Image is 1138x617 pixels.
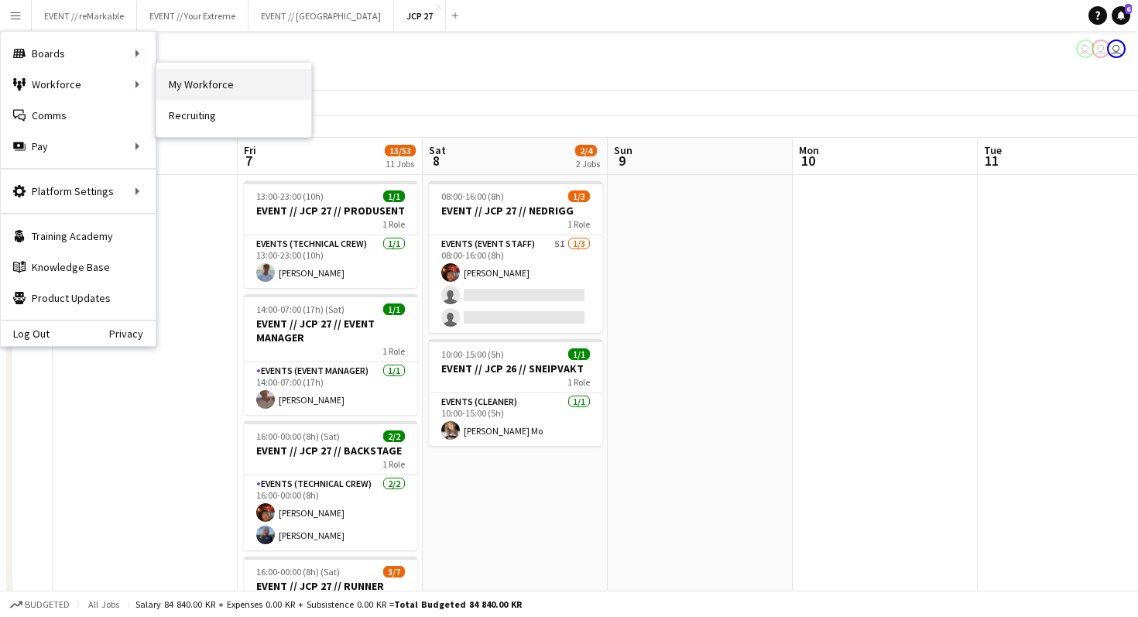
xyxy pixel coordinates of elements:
div: Boards [1,38,156,69]
div: Pay [1,131,156,162]
span: 16:00-00:00 (8h) (Sat) [256,566,340,578]
div: Salary 84 840.00 KR + Expenses 0.00 KR + Subsistence 0.00 KR = [135,598,522,610]
a: Product Updates [1,283,156,314]
app-job-card: 14:00-07:00 (17h) (Sat)1/1EVENT // JCP 27 // EVENT MANAGER1 RoleEvents (Event Manager)1/114:00-07... [244,294,417,415]
span: Tue [984,143,1002,157]
span: 1 Role [567,218,590,230]
span: 8 [427,152,446,170]
span: 1 Role [382,218,405,230]
button: EVENT // reMarkable [32,1,137,31]
span: Fri [244,143,256,157]
span: 13/53 [385,145,416,156]
span: 10 [797,152,819,170]
a: Training Academy [1,221,156,252]
h3: EVENT // JCP 27 // EVENT MANAGER [244,317,417,344]
span: 1/3 [568,190,590,202]
span: 7 [242,152,256,170]
app-card-role: Events (Event Manager)1/114:00-07:00 (17h)[PERSON_NAME] [244,362,417,415]
a: My Workforce [156,69,311,100]
span: 1/1 [383,190,405,202]
div: Platform Settings [1,176,156,207]
div: 11 Jobs [386,158,415,170]
a: Knowledge Base [1,252,156,283]
app-card-role: Events (Technical Crew)1/113:00-23:00 (10h)[PERSON_NAME] [244,235,417,288]
span: 9 [612,152,632,170]
app-card-role: Events (Cleaner)1/110:00-15:00 (5h)[PERSON_NAME] Mo [429,393,602,446]
app-job-card: 13:00-23:00 (10h)1/1EVENT // JCP 27 // PRODUSENT1 RoleEvents (Technical Crew)1/113:00-23:00 (10h)... [244,181,417,288]
span: 1 Role [567,376,590,388]
app-user-avatar: Mille Jacobsen [1076,39,1095,58]
span: 14:00-07:00 (17h) (Sat) [256,303,344,315]
span: 1 Role [382,458,405,470]
span: 13:00-23:00 (10h) [256,190,324,202]
span: 16:00-00:00 (8h) (Sat) [256,430,340,442]
app-job-card: 16:00-00:00 (8h) (Sat)2/2EVENT // JCP 27 // BACKSTAGE1 RoleEvents (Technical Crew)2/216:00-00:00 ... [244,421,417,550]
app-user-avatar: Caroline Skjervold [1107,39,1126,58]
h3: EVENT // JCP 27 // NEDRIGG [429,204,602,218]
h3: EVENT // JCP 27 // BACKSTAGE [244,444,417,458]
app-job-card: 08:00-16:00 (8h)1/3EVENT // JCP 27 // NEDRIGG1 RoleEvents (Event Staff)5I1/308:00-16:00 (8h)[PERS... [429,181,602,333]
span: 3/7 [383,566,405,578]
h3: EVENT // JCP 26 // SNEIPVAKT [429,362,602,375]
span: Total Budgeted 84 840.00 KR [394,598,522,610]
span: 1/1 [383,303,405,315]
app-card-role: Events (Event Staff)5I1/308:00-16:00 (8h)[PERSON_NAME] [429,235,602,333]
span: 08:00-16:00 (8h) [441,190,504,202]
span: Mon [799,143,819,157]
button: Budgeted [8,596,72,613]
div: 2 Jobs [576,158,600,170]
a: Recruiting [156,100,311,131]
span: 2/2 [383,430,405,442]
button: JCP 27 [394,1,446,31]
a: Log Out [1,327,50,340]
app-user-avatar: Mille Jacobsen [1092,39,1110,58]
span: 6 [1125,4,1132,14]
span: 1/1 [568,348,590,360]
h3: EVENT // JCP 27 // RUNNER [244,579,417,593]
span: 11 [982,152,1002,170]
div: Workforce [1,69,156,100]
span: 1 Role [382,345,405,357]
span: Sat [429,143,446,157]
span: All jobs [85,598,122,610]
app-card-role: Events (Technical Crew)2/216:00-00:00 (8h)[PERSON_NAME][PERSON_NAME] [244,475,417,550]
a: 6 [1112,6,1130,25]
a: Privacy [109,327,156,340]
button: EVENT // [GEOGRAPHIC_DATA] [249,1,394,31]
span: Budgeted [25,599,70,610]
button: EVENT // Your Extreme [137,1,249,31]
a: Comms [1,100,156,131]
app-job-card: 10:00-15:00 (5h)1/1EVENT // JCP 26 // SNEIPVAKT1 RoleEvents (Cleaner)1/110:00-15:00 (5h)[PERSON_N... [429,339,602,446]
span: Sun [614,143,632,157]
span: 10:00-15:00 (5h) [441,348,504,360]
span: 2/4 [575,145,597,156]
h3: EVENT // JCP 27 // PRODUSENT [244,204,417,218]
